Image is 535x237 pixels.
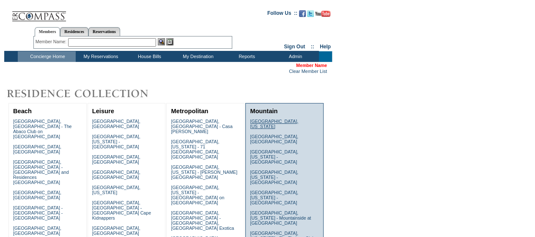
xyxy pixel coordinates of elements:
a: [GEOGRAPHIC_DATA], [GEOGRAPHIC_DATA] - [GEOGRAPHIC_DATA] and Residences [GEOGRAPHIC_DATA] [13,159,69,185]
a: [GEOGRAPHIC_DATA], [GEOGRAPHIC_DATA] [250,134,298,144]
a: [GEOGRAPHIC_DATA], [US_STATE] - [GEOGRAPHIC_DATA] [250,170,298,185]
a: [GEOGRAPHIC_DATA], [US_STATE] - [GEOGRAPHIC_DATA] [250,149,298,165]
a: Members [35,27,60,36]
a: [GEOGRAPHIC_DATA], [US_STATE] - [GEOGRAPHIC_DATA] [92,134,140,149]
a: Metropolitan [171,108,208,114]
a: Residences [60,27,88,36]
img: View [158,38,165,45]
a: [GEOGRAPHIC_DATA], [GEOGRAPHIC_DATA] - Casa [PERSON_NAME] [171,119,232,134]
a: Sign Out [284,44,305,50]
a: [GEOGRAPHIC_DATA], [GEOGRAPHIC_DATA] [13,144,61,154]
img: Compass Home [11,4,66,22]
td: Concierge Home [18,51,76,62]
img: Become our fan on Facebook [299,10,306,17]
td: My Destination [173,51,222,62]
a: [GEOGRAPHIC_DATA], [US_STATE] - [GEOGRAPHIC_DATA] on [GEOGRAPHIC_DATA] [171,185,224,205]
a: Leisure [92,108,114,114]
a: [GEOGRAPHIC_DATA], [US_STATE] - Mountainside at [GEOGRAPHIC_DATA] [250,210,311,226]
a: Reservations [88,27,120,36]
a: Follow us on Twitter [307,13,314,18]
a: [GEOGRAPHIC_DATA], [US_STATE] - [GEOGRAPHIC_DATA] [250,190,298,205]
a: [GEOGRAPHIC_DATA], [GEOGRAPHIC_DATA] [13,226,61,236]
a: [GEOGRAPHIC_DATA], [US_STATE] [250,119,298,129]
img: Follow us on Twitter [307,10,314,17]
td: My Reservations [76,51,124,62]
td: Follow Us :: [267,9,297,20]
a: [GEOGRAPHIC_DATA], [US_STATE] [92,185,140,195]
a: Become our fan on Facebook [299,13,306,18]
a: Member List [301,69,327,74]
a: [GEOGRAPHIC_DATA], [GEOGRAPHIC_DATA] - [GEOGRAPHIC_DATA] Cape Kidnappers [92,200,151,220]
img: Subscribe to our YouTube Channel [315,11,330,17]
a: [GEOGRAPHIC_DATA], [US_STATE] - [PERSON_NAME][GEOGRAPHIC_DATA] [171,165,237,180]
div: Member Name: [36,38,68,45]
a: Mountain [250,108,277,114]
a: Clear [289,69,300,74]
img: Destinations by Exclusive Resorts [4,85,169,102]
td: Admin [270,51,319,62]
td: House Bills [124,51,173,62]
a: [GEOGRAPHIC_DATA] - [GEOGRAPHIC_DATA] - [GEOGRAPHIC_DATA] [13,205,63,220]
a: [GEOGRAPHIC_DATA], [US_STATE] - 71 [GEOGRAPHIC_DATA], [GEOGRAPHIC_DATA] [171,139,219,159]
span: :: [311,44,314,50]
a: [GEOGRAPHIC_DATA], [GEOGRAPHIC_DATA] [92,170,140,180]
a: Beach [13,108,32,114]
span: Member Name [296,63,327,68]
a: [GEOGRAPHIC_DATA], [GEOGRAPHIC_DATA] - [GEOGRAPHIC_DATA], [GEOGRAPHIC_DATA] Exotica [171,210,234,231]
a: [GEOGRAPHIC_DATA], [GEOGRAPHIC_DATA] [92,226,140,236]
a: [GEOGRAPHIC_DATA], [GEOGRAPHIC_DATA] [92,154,140,165]
img: Reservations [166,38,173,45]
td: Reports [222,51,270,62]
a: [GEOGRAPHIC_DATA], [GEOGRAPHIC_DATA] [92,119,140,129]
a: Help [320,44,331,50]
a: Subscribe to our YouTube Channel [315,13,330,18]
a: [GEOGRAPHIC_DATA], [GEOGRAPHIC_DATA] - The Abaco Club on [GEOGRAPHIC_DATA] [13,119,72,139]
a: [GEOGRAPHIC_DATA], [GEOGRAPHIC_DATA] [13,190,61,200]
